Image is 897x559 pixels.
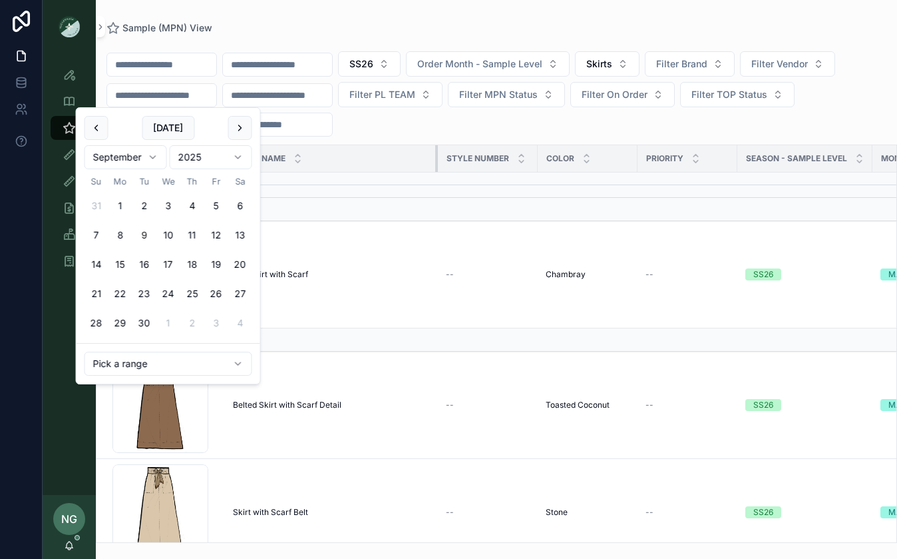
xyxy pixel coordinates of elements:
a: SS26 [745,399,864,411]
span: NG [61,511,77,527]
span: Sample (MPN) View [122,21,212,35]
button: Saturday, October 4th, 2025 [228,311,252,335]
button: Select Button [448,82,565,107]
span: Season - Sample Level [746,153,847,164]
button: Thursday, September 18th, 2025 [180,253,204,277]
span: Stone [546,507,568,518]
button: Relative time [85,352,252,376]
button: Saturday, September 13th, 2025 [228,223,252,247]
button: Wednesday, October 1st, 2025 [156,311,180,335]
a: Stone [546,507,629,518]
a: Belted Skirt with Scarf Detail [233,400,430,410]
a: Chambray [546,269,629,280]
button: Select Button [338,51,401,77]
a: SS26 [745,506,864,518]
button: Sunday, September 14th, 2025 [85,253,108,277]
a: -- [645,269,729,280]
span: -- [645,507,653,518]
th: Saturday [228,175,252,189]
span: Filter TOP Status [691,88,767,101]
span: -- [645,269,653,280]
table: September 2025 [85,175,252,335]
button: Wednesday, September 10th, 2025 [156,223,180,247]
button: Saturday, September 27th, 2025 [228,282,252,306]
span: Toasted Coconut [546,400,610,410]
button: Friday, September 12th, 2025 [204,223,228,247]
span: -- [645,400,653,410]
span: Color [546,153,574,164]
span: -- [446,400,454,410]
button: Tuesday, September 16th, 2025 [132,253,156,277]
button: Select Button [570,82,675,107]
span: Skirts [586,57,612,71]
span: Skirt with Scarf Belt [233,507,308,518]
button: Monday, September 22nd, 2025 [108,282,132,306]
a: -- [446,269,530,280]
button: Tuesday, September 23rd, 2025 [132,282,156,306]
div: SS26 [753,506,773,518]
button: Tuesday, September 2nd, 2025 [132,194,156,218]
span: Filter Vendor [751,57,808,71]
span: Style Number [447,153,509,164]
button: Friday, September 5th, 2025 [204,194,228,218]
span: -- [446,269,454,280]
button: Saturday, September 6th, 2025 [228,194,252,218]
button: Monday, September 8th, 2025 [108,223,132,247]
span: Filter On Order [582,88,647,101]
a: -- [645,400,729,410]
span: PRIORITY [646,153,683,164]
button: Wednesday, September 17th, 2025 [156,253,180,277]
button: Sunday, September 21st, 2025 [85,282,108,306]
a: SS26 [745,269,864,280]
button: Sunday, August 31st, 2025 [85,194,108,218]
span: -- [446,507,454,518]
div: SS26 [753,399,773,411]
span: Chambray [546,269,586,280]
a: Toasted Coconut [546,400,629,410]
button: Friday, September 26th, 2025 [204,282,228,306]
span: Order Month - Sample Level [417,57,542,71]
button: Thursday, September 11th, 2025 [180,223,204,247]
button: Thursday, September 25th, 2025 [180,282,204,306]
button: Monday, September 1st, 2025 [108,194,132,218]
th: Wednesday [156,175,180,189]
span: Filter MPN Status [459,88,538,101]
button: [DATE] [142,116,194,140]
button: Wednesday, September 3rd, 2025 [156,194,180,218]
button: Select Button [645,51,735,77]
button: Monday, September 29th, 2025 [108,311,132,335]
button: Tuesday, September 30th, 2025 [132,311,156,335]
button: Select Button [406,51,570,77]
button: Friday, September 19th, 2025 [204,253,228,277]
button: Thursday, September 4th, 2025 [180,194,204,218]
button: Today, Tuesday, September 9th, 2025 [132,223,156,247]
span: Filter Brand [656,57,707,71]
a: Skirt with Scarf Belt [233,507,430,518]
button: Thursday, October 2nd, 2025 [180,311,204,335]
th: Thursday [180,175,204,189]
button: Select Button [740,51,835,77]
button: Sunday, September 7th, 2025 [85,223,108,247]
th: Tuesday [132,175,156,189]
a: -- [645,507,729,518]
th: Friday [204,175,228,189]
th: Sunday [85,175,108,189]
div: scrollable content [43,53,96,290]
span: Belted Skirt with Scarf Detail [233,400,341,410]
button: Select Button [680,82,795,107]
span: Filter PL TEAM [349,88,415,101]
th: Monday [108,175,132,189]
span: SS26 [349,57,373,71]
button: Monday, September 15th, 2025 [108,253,132,277]
button: Select Button [575,51,639,77]
button: Saturday, September 20th, 2025 [228,253,252,277]
a: Belt Skirt with Scarf [233,269,430,280]
a: Sample (MPN) View [106,21,212,35]
button: Sunday, September 28th, 2025 [85,311,108,335]
button: Wednesday, September 24th, 2025 [156,282,180,306]
a: -- [446,400,530,410]
a: -- [446,507,530,518]
button: Select Button [338,82,443,107]
div: SS26 [753,269,773,280]
img: App logo [59,16,80,37]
